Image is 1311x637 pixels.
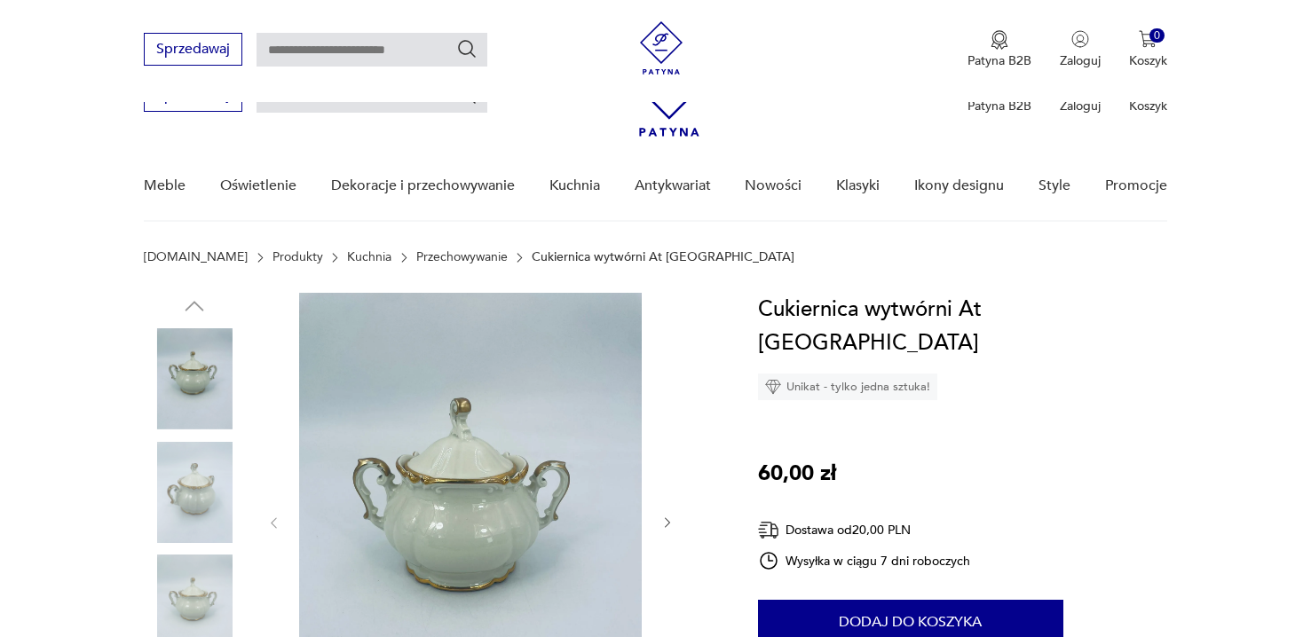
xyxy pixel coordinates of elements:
[745,152,802,220] a: Nowości
[765,379,781,395] img: Ikona diamentu
[635,152,711,220] a: Antykwariat
[144,152,186,220] a: Meble
[456,38,478,59] button: Szukaj
[758,457,836,491] p: 60,00 zł
[1129,30,1167,69] button: 0Koszyk
[347,250,391,264] a: Kuchnia
[1060,98,1101,114] p: Zaloguj
[758,374,937,400] div: Unikat - tylko jedna sztuka!
[144,44,242,57] a: Sprzedawaj
[758,519,971,541] div: Dostawa od 20,00 PLN
[144,442,245,543] img: Zdjęcie produktu Cukiernica wytwórni At Schönwald
[416,250,508,264] a: Przechowywanie
[1139,30,1157,48] img: Ikona koszyka
[1060,30,1101,69] button: Zaloguj
[967,30,1031,69] button: Patyna B2B
[967,30,1031,69] a: Ikona medaluPatyna B2B
[967,98,1031,114] p: Patyna B2B
[758,519,779,541] img: Ikona dostawy
[1060,52,1101,69] p: Zaloguj
[635,21,688,75] img: Patyna - sklep z meblami i dekoracjami vintage
[144,250,248,264] a: [DOMAIN_NAME]
[144,33,242,66] button: Sprzedawaj
[144,90,242,103] a: Sprzedawaj
[549,152,600,220] a: Kuchnia
[914,152,1004,220] a: Ikony designu
[1105,152,1167,220] a: Promocje
[272,250,323,264] a: Produkty
[532,250,794,264] p: Cukiernica wytwórni At [GEOGRAPHIC_DATA]
[1129,98,1167,114] p: Koszyk
[836,152,880,220] a: Klasyki
[220,152,296,220] a: Oświetlenie
[1129,52,1167,69] p: Koszyk
[991,30,1008,50] img: Ikona medalu
[758,293,1167,360] h1: Cukiernica wytwórni At [GEOGRAPHIC_DATA]
[967,52,1031,69] p: Patyna B2B
[1039,152,1070,220] a: Style
[144,328,245,429] img: Zdjęcie produktu Cukiernica wytwórni At Schönwald
[331,152,515,220] a: Dekoracje i przechowywanie
[1071,30,1089,48] img: Ikonka użytkownika
[758,550,971,571] div: Wysyłka w ciągu 7 dni roboczych
[1149,28,1165,43] div: 0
